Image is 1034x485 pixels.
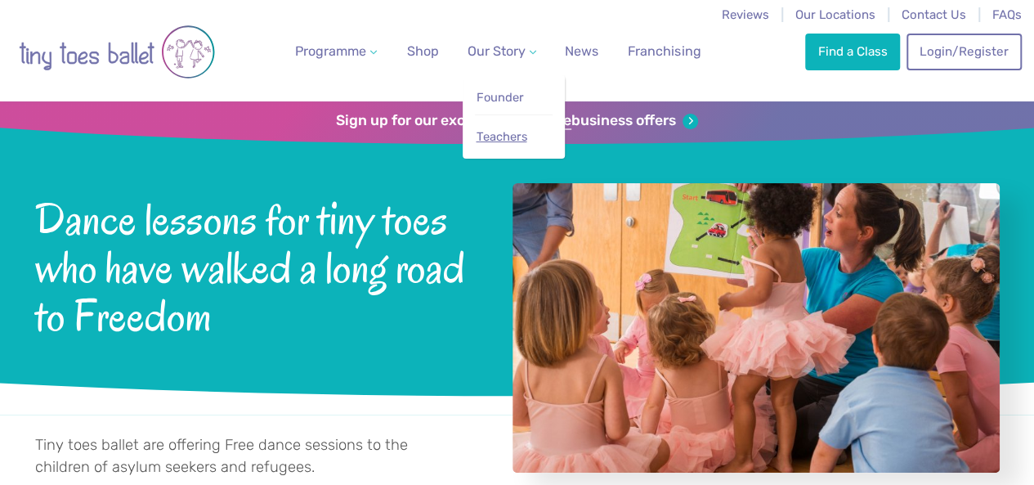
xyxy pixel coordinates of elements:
[19,11,215,93] img: tiny toes ballet
[295,43,366,59] span: Programme
[621,35,707,68] a: Franchising
[468,43,526,59] span: Our Story
[795,7,875,22] a: Our Locations
[289,35,383,68] a: Programme
[628,43,701,59] span: Franchising
[992,7,1022,22] a: FAQs
[722,7,769,22] a: Reviews
[476,129,526,144] span: Teachers
[476,90,523,105] span: Founder
[805,34,900,70] a: Find a Class
[336,112,698,130] a: Sign up for our exclusivefranchisebusiness offers
[35,434,441,479] p: Tiny toes ballet are offering Free dance sessions to the children of asylum seekers and refugees.
[902,7,966,22] a: Contact Us
[401,35,445,68] a: Shop
[407,43,439,59] span: Shop
[558,35,605,68] a: News
[475,83,553,113] a: Founder
[906,34,1021,70] a: Login/Register
[461,35,543,68] a: Our Story
[35,191,469,339] span: Dance lessons for tiny toes who have walked a long road to Freedom
[475,122,553,152] a: Teachers
[565,43,598,59] span: News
